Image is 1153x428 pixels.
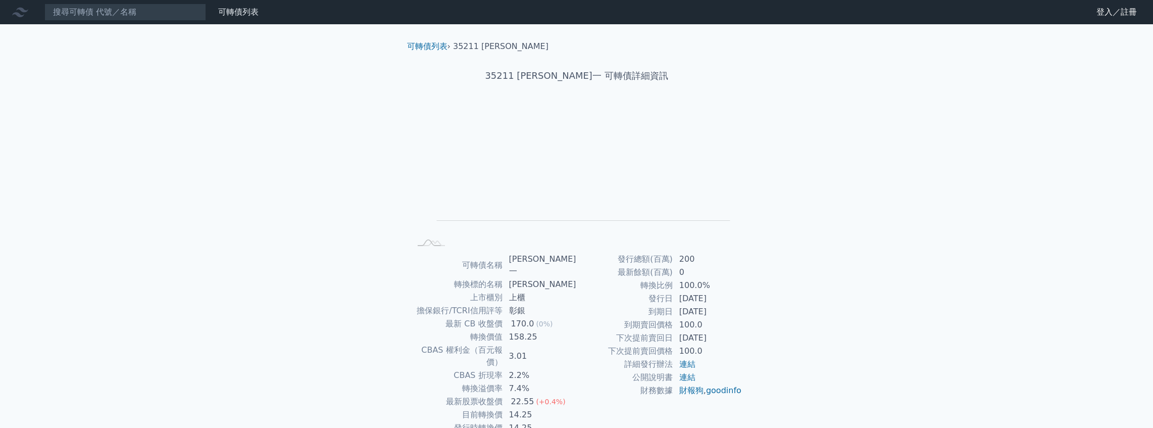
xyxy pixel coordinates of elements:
td: 發行日 [577,292,673,305]
td: 2.2% [503,369,577,382]
td: 200 [673,253,742,266]
td: 3.01 [503,344,577,369]
td: 7.4% [503,382,577,395]
td: CBAS 權利金（百元報價） [411,344,503,369]
span: (+0.4%) [536,398,565,406]
div: 22.55 [509,396,536,408]
td: [DATE] [673,292,742,305]
td: 彰銀 [503,304,577,317]
td: 下次提前賣回價格 [577,345,673,358]
td: 可轉債名稱 [411,253,503,278]
td: 轉換溢價率 [411,382,503,395]
td: 0 [673,266,742,279]
td: 最新股票收盤價 [411,395,503,408]
a: 可轉債列表 [407,41,447,51]
td: 轉換價值 [411,330,503,344]
span: (0%) [536,320,553,328]
td: 轉換比例 [577,279,673,292]
a: 財報狗 [679,386,704,395]
a: 連結 [679,359,695,369]
a: 連結 [679,372,695,382]
div: 170.0 [509,318,536,330]
td: [DATE] [673,305,742,318]
td: CBAS 折現率 [411,369,503,382]
td: [PERSON_NAME] [503,278,577,291]
td: 擔保銀行/TCRI信用評等 [411,304,503,317]
li: › [407,40,450,53]
td: 14.25 [503,408,577,421]
td: 上櫃 [503,291,577,304]
g: Chart [427,115,730,235]
td: 100.0 [673,345,742,358]
a: goodinfo [706,386,741,395]
input: 搜尋可轉債 代號／名稱 [44,4,206,21]
td: 轉換標的名稱 [411,278,503,291]
td: 公開說明書 [577,371,673,384]
td: 上市櫃別 [411,291,503,304]
li: 35211 [PERSON_NAME] [453,40,548,53]
td: 到期日 [577,305,673,318]
td: 最新 CB 收盤價 [411,317,503,330]
td: 詳細發行辦法 [577,358,673,371]
td: 財務數據 [577,384,673,397]
td: , [673,384,742,397]
td: 下次提前賣回日 [577,331,673,345]
td: 發行總額(百萬) [577,253,673,266]
a: 可轉債列表 [218,7,259,17]
td: 100.0 [673,318,742,331]
td: [DATE] [673,331,742,345]
td: 目前轉換價 [411,408,503,421]
td: 到期賣回價格 [577,318,673,331]
td: 100.0% [673,279,742,292]
a: 登入／註冊 [1088,4,1145,20]
td: 158.25 [503,330,577,344]
h1: 35211 [PERSON_NAME]一 可轉債詳細資訊 [399,69,755,83]
td: 最新餘額(百萬) [577,266,673,279]
td: [PERSON_NAME]一 [503,253,577,278]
